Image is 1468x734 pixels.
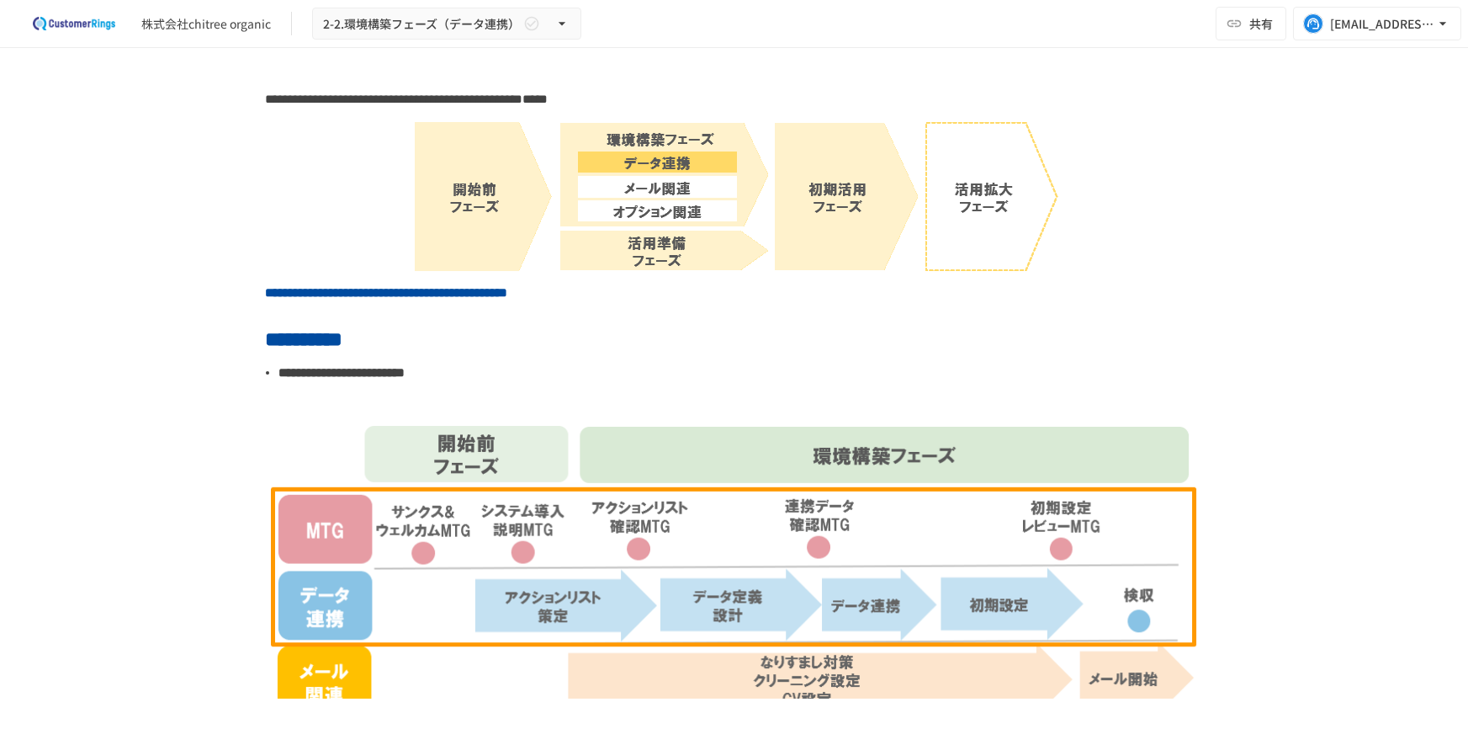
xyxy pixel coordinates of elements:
button: 2-2.環境構築フェーズ（データ連携） [312,8,581,40]
span: 共有 [1249,14,1273,33]
img: JFBTmeF0ZIOBnlhfCfiG8Lw1ngPF2H4WbqEvoNyolsu [410,118,1058,274]
div: [EMAIL_ADDRESS][DOMAIN_NAME] [1330,13,1434,35]
span: 2-2.環境構築フェーズ（データ連携） [323,13,520,35]
button: [EMAIL_ADDRESS][DOMAIN_NAME] [1293,7,1461,40]
button: 共有 [1216,7,1286,40]
div: 株式会社chitree organic [141,15,271,33]
img: 2eEvPB0nRDFhy0583kMjGN2Zv6C2P7ZKCFl8C3CzR0M [20,10,128,37]
img: 6kbtBY0OlLkqHZZ9EjpJT6u9L9muINQP7gxLH2e9g27 [265,419,1204,721]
